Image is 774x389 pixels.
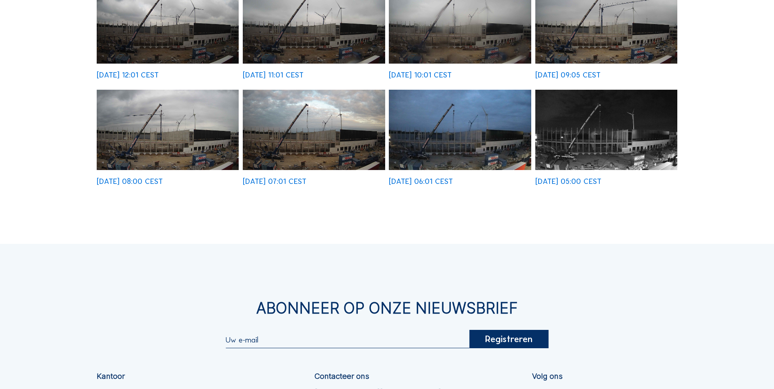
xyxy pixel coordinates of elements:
[226,335,470,345] input: Uw e-mail
[243,178,306,186] div: [DATE] 07:01 CEST
[97,301,677,316] div: Abonneer op onze nieuwsbrief
[532,372,563,380] div: Volg ons
[389,71,452,79] div: [DATE] 10:01 CEST
[389,178,453,186] div: [DATE] 06:01 CEST
[535,71,601,79] div: [DATE] 09:05 CEST
[315,372,369,380] div: Contacteer ons
[389,90,531,170] img: image_52742638
[97,71,159,79] div: [DATE] 12:01 CEST
[535,90,677,170] img: image_52742302
[97,372,125,380] div: Kantoor
[535,178,601,186] div: [DATE] 05:00 CEST
[243,71,304,79] div: [DATE] 11:01 CEST
[243,90,385,170] img: image_52743227
[470,330,548,348] div: Registreren
[97,178,163,186] div: [DATE] 08:00 CEST
[97,90,239,170] img: image_52743814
